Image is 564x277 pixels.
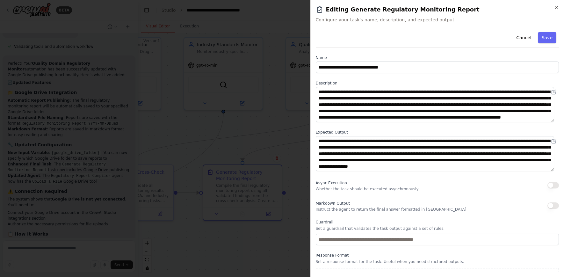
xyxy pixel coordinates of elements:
[316,55,559,60] label: Name
[538,32,556,43] button: Save
[550,137,558,145] button: Open in editor
[316,5,559,14] h2: Editing Generate Regulatory Monitoring Report
[316,253,559,258] label: Response Format
[316,201,350,206] span: Markdown Output
[316,220,559,225] label: Guardrail
[550,88,558,96] button: Open in editor
[316,259,559,264] p: Set a response format for the task. Useful when you need structured outputs.
[316,81,559,86] label: Description
[316,130,559,135] label: Expected Output
[512,32,535,43] button: Cancel
[316,226,559,231] p: Set a guardrail that validates the task output against a set of rules.
[316,17,559,23] span: Configure your task's name, description, and expected output.
[316,186,419,192] p: Whether the task should be executed asynchronously.
[316,207,466,212] p: Instruct the agent to return the final answer formatted in [GEOGRAPHIC_DATA]
[316,181,347,185] span: Async Execution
